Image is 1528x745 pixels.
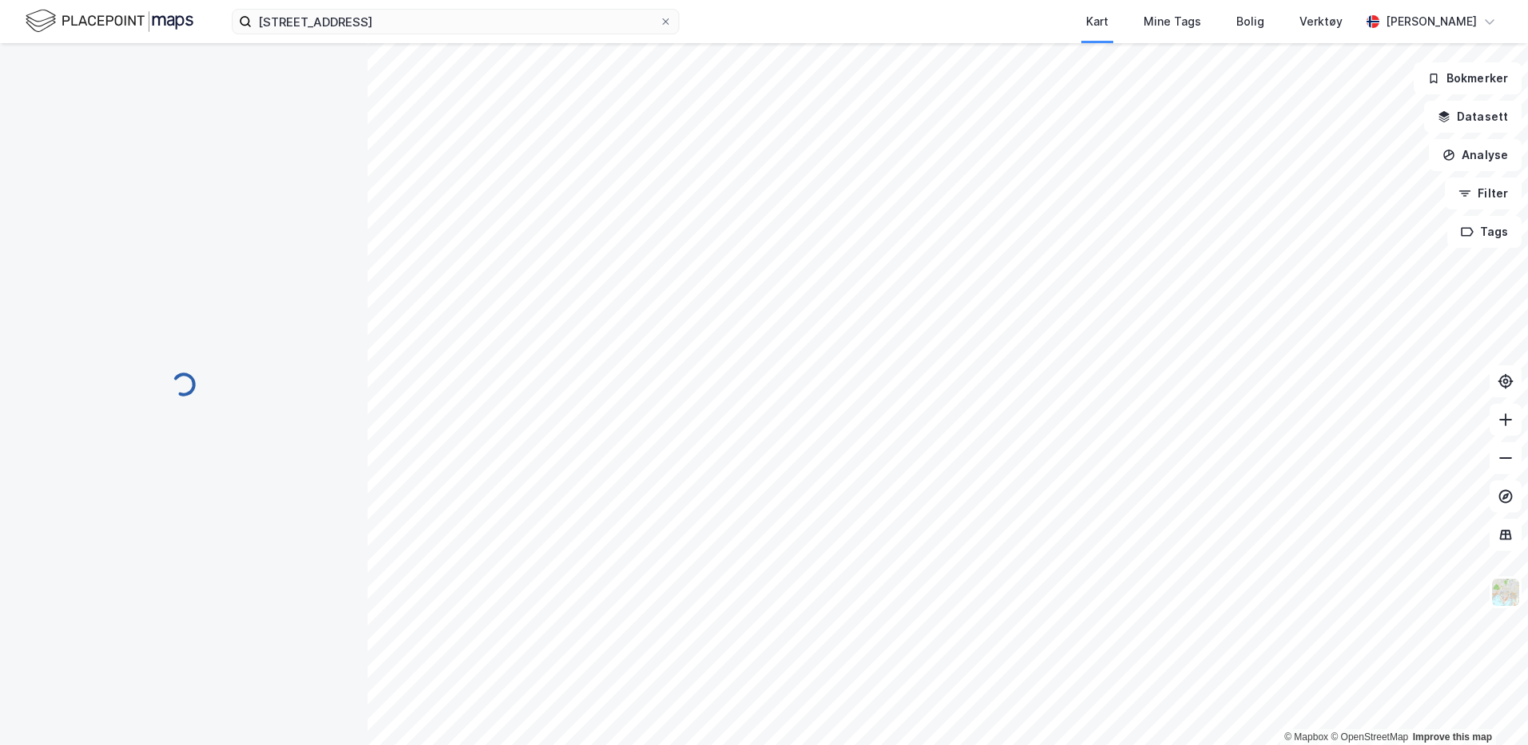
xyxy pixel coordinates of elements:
[1386,12,1477,31] div: [PERSON_NAME]
[1445,177,1522,209] button: Filter
[1299,12,1343,31] div: Verktøy
[1448,668,1528,745] div: Kontrollprogram for chat
[1414,62,1522,94] button: Bokmerker
[1413,731,1492,743] a: Improve this map
[1331,731,1408,743] a: OpenStreetMap
[1448,668,1528,745] iframe: Chat Widget
[1424,101,1522,133] button: Datasett
[1144,12,1201,31] div: Mine Tags
[252,10,659,34] input: Søk på adresse, matrikkel, gårdeiere, leietakere eller personer
[171,372,197,397] img: spinner.a6d8c91a73a9ac5275cf975e30b51cfb.svg
[1086,12,1108,31] div: Kart
[1429,139,1522,171] button: Analyse
[1447,216,1522,248] button: Tags
[1236,12,1264,31] div: Bolig
[1490,577,1521,608] img: Z
[26,7,193,35] img: logo.f888ab2527a4732fd821a326f86c7f29.svg
[1284,731,1328,743] a: Mapbox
